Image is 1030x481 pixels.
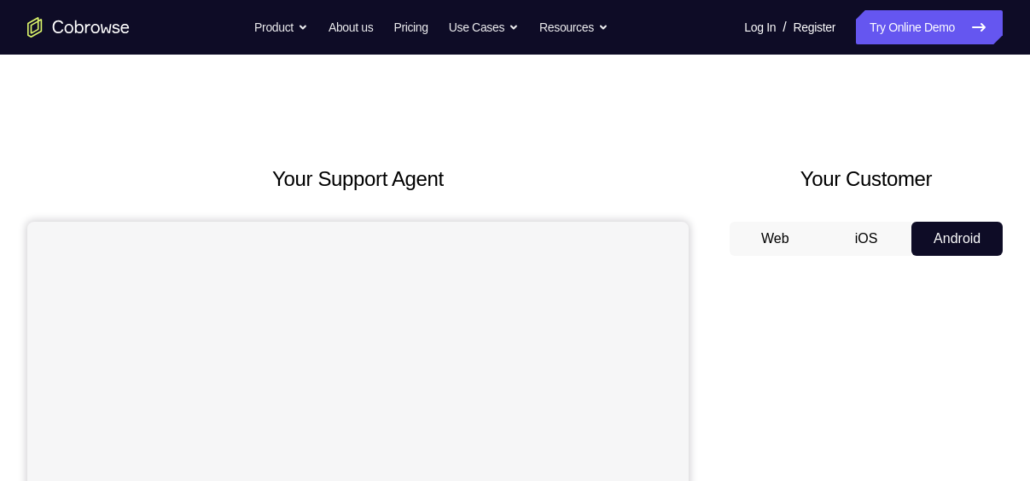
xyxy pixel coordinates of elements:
h2: Your Customer [730,164,1003,194]
button: Product [254,10,308,44]
a: About us [329,10,373,44]
h2: Your Support Agent [27,164,689,194]
a: Try Online Demo [856,10,1003,44]
button: Android [911,222,1003,256]
span: / [783,17,786,38]
button: iOS [821,222,912,256]
a: Pricing [393,10,428,44]
button: Web [730,222,821,256]
a: Register [794,10,835,44]
a: Log In [744,10,776,44]
button: Use Cases [449,10,519,44]
button: Resources [539,10,608,44]
a: Go to the home page [27,17,130,38]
